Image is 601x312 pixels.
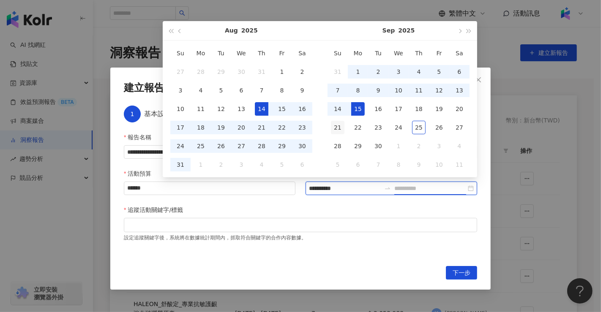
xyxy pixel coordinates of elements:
[214,65,228,79] div: 29
[348,81,368,100] td: 2025-09-08
[292,155,312,174] td: 2025-09-06
[351,139,365,153] div: 29
[292,44,312,62] th: Sa
[191,44,211,62] th: Mo
[368,155,388,174] td: 2025-10-07
[124,205,189,214] label: 追蹤活動關鍵字/標籤
[292,118,312,137] td: 2025-08-23
[392,121,405,134] div: 24
[235,158,248,171] div: 3
[295,65,309,79] div: 2
[170,100,191,118] td: 2025-08-10
[144,106,178,122] div: 基本設定
[409,100,429,118] td: 2025-09-18
[255,158,268,171] div: 4
[432,84,446,97] div: 12
[170,81,191,100] td: 2025-08-03
[255,102,268,116] div: 14
[409,62,429,81] td: 2025-09-04
[309,184,381,193] input: 上線期間
[191,118,211,137] td: 2025-08-18
[384,185,391,192] span: swap-right
[368,44,388,62] th: Tu
[453,84,466,97] div: 13
[214,158,228,171] div: 2
[372,102,385,116] div: 16
[170,118,191,137] td: 2025-08-17
[174,158,187,171] div: 31
[449,100,470,118] td: 2025-09-20
[275,65,289,79] div: 1
[235,65,248,79] div: 30
[129,222,131,228] input: 追蹤活動關鍵字/標籤
[348,62,368,81] td: 2025-09-01
[194,102,208,116] div: 11
[351,158,365,171] div: 6
[331,121,344,134] div: 21
[392,139,405,153] div: 1
[449,81,470,100] td: 2025-09-13
[446,266,477,279] button: 下一步
[453,65,466,79] div: 6
[348,155,368,174] td: 2025-10-06
[331,158,344,171] div: 5
[235,102,248,116] div: 13
[453,102,466,116] div: 20
[351,121,365,134] div: 22
[388,100,409,118] td: 2025-09-17
[432,158,446,171] div: 10
[251,155,272,174] td: 2025-09-04
[255,139,268,153] div: 28
[275,158,289,171] div: 5
[348,118,368,137] td: 2025-09-22
[170,44,191,62] th: Su
[412,121,426,134] div: 25
[392,65,405,79] div: 3
[231,44,251,62] th: We
[191,100,211,118] td: 2025-08-11
[170,155,191,174] td: 2025-08-31
[251,81,272,100] td: 2025-08-07
[429,100,449,118] td: 2025-09-19
[194,158,208,171] div: 1
[372,139,385,153] div: 30
[331,102,344,116] div: 14
[388,155,409,174] td: 2025-10-08
[429,137,449,155] td: 2025-10-03
[368,118,388,137] td: 2025-09-23
[328,81,348,100] td: 2025-09-07
[295,121,309,134] div: 23
[211,118,231,137] td: 2025-08-19
[275,121,289,134] div: 22
[382,21,395,40] button: Sep
[328,137,348,155] td: 2025-09-28
[272,81,292,100] td: 2025-08-08
[170,62,191,81] td: 2025-07-27
[348,137,368,155] td: 2025-09-29
[211,44,231,62] th: Tu
[429,118,449,137] td: 2025-09-26
[328,100,348,118] td: 2025-09-14
[372,121,385,134] div: 23
[351,65,365,79] div: 1
[255,121,268,134] div: 21
[453,139,466,153] div: 4
[214,121,228,134] div: 19
[124,232,477,241] div: 設定追蹤關鍵字後，系統將在數據統計期間內，抓取符合關鍵字的合作內容數據。
[251,44,272,62] th: Th
[241,21,258,40] button: 2025
[351,102,365,116] div: 15
[331,139,344,153] div: 28
[211,81,231,100] td: 2025-08-05
[409,118,429,137] td: 2025-09-25
[392,158,405,171] div: 8
[235,84,248,97] div: 6
[214,102,228,116] div: 12
[432,65,446,79] div: 5
[348,44,368,62] th: Mo
[191,81,211,100] td: 2025-08-04
[368,100,388,118] td: 2025-09-16
[174,102,187,116] div: 10
[449,137,470,155] td: 2025-10-04
[328,44,348,62] th: Su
